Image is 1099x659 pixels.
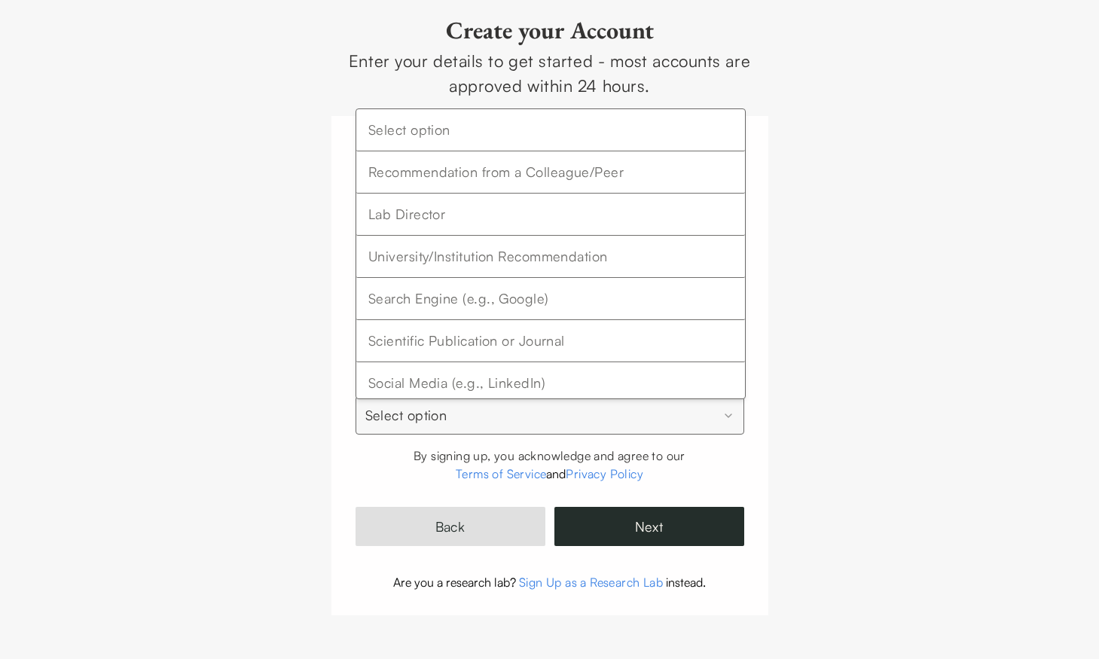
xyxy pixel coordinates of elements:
[368,372,545,394] span: Social Media (e.g., LinkedIn)
[368,246,608,267] span: University/Institution Recommendation
[368,203,445,225] span: Lab Director
[368,330,565,352] span: Scientific Publication or Journal
[368,119,450,141] span: Select option
[368,161,624,183] span: Recommendation from a Colleague/Peer
[368,288,549,310] span: Search Engine (e.g., Google)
